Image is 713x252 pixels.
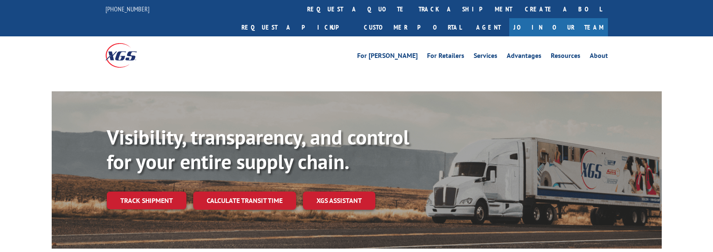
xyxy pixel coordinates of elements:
b: Visibility, transparency, and control for your entire supply chain. [107,124,409,175]
a: Customer Portal [358,18,468,36]
a: [PHONE_NUMBER] [105,5,150,13]
a: Request a pickup [235,18,358,36]
a: Advantages [507,52,541,62]
a: Track shipment [107,192,186,209]
a: Agent [468,18,509,36]
a: XGS ASSISTANT [303,192,375,210]
a: For [PERSON_NAME] [357,52,418,62]
a: About [590,52,608,62]
a: Resources [551,52,580,62]
a: For Retailers [427,52,464,62]
a: Join Our Team [509,18,608,36]
a: Calculate transit time [193,192,296,210]
a: Services [474,52,497,62]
